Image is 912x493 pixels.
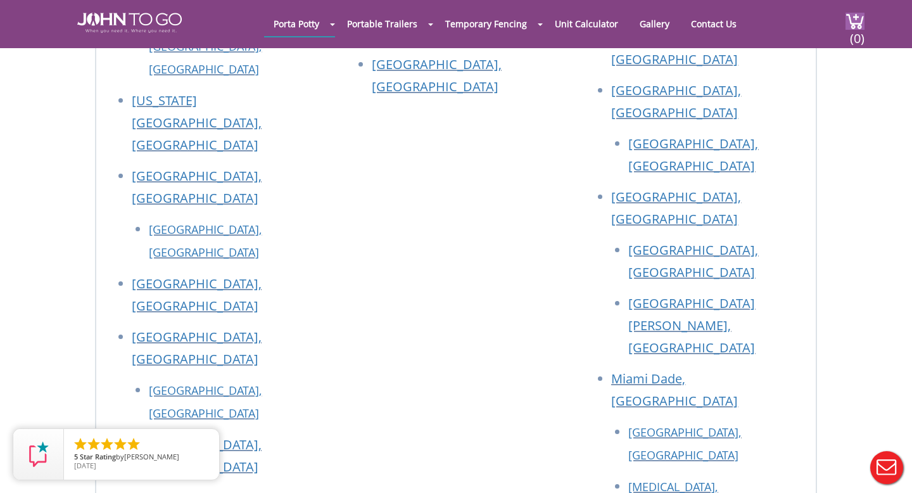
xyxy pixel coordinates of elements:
[74,461,96,470] span: [DATE]
[124,452,179,461] span: [PERSON_NAME]
[80,452,116,461] span: Star Rating
[545,11,628,36] a: Unit Calculator
[630,11,679,36] a: Gallery
[86,437,101,452] li: 
[74,452,78,461] span: 5
[126,437,141,452] li: 
[611,188,741,227] a: [GEOGRAPHIC_DATA], [GEOGRAPHIC_DATA]
[132,92,262,153] a: [US_STATE][GEOGRAPHIC_DATA], [GEOGRAPHIC_DATA]
[372,56,502,95] a: [GEOGRAPHIC_DATA], [GEOGRAPHIC_DATA]
[113,437,128,452] li: 
[628,241,758,281] a: [GEOGRAPHIC_DATA], [GEOGRAPHIC_DATA]
[149,222,262,260] a: [GEOGRAPHIC_DATA], [GEOGRAPHIC_DATA]
[132,275,262,314] a: [GEOGRAPHIC_DATA], [GEOGRAPHIC_DATA]
[74,453,209,462] span: by
[99,437,115,452] li: 
[628,295,755,356] a: [GEOGRAPHIC_DATA][PERSON_NAME], [GEOGRAPHIC_DATA]
[264,11,329,36] a: Porta Potty
[149,383,262,421] a: [GEOGRAPHIC_DATA], [GEOGRAPHIC_DATA]
[628,135,758,174] a: [GEOGRAPHIC_DATA], [GEOGRAPHIC_DATA]
[861,442,912,493] button: Live Chat
[338,11,427,36] a: Portable Trailers
[26,442,51,467] img: Review Rating
[436,11,536,36] a: Temporary Fencing
[628,425,741,463] a: [GEOGRAPHIC_DATA], [GEOGRAPHIC_DATA]
[849,20,864,47] span: (0)
[73,437,88,452] li: 
[132,328,262,368] a: [GEOGRAPHIC_DATA], [GEOGRAPHIC_DATA]
[77,13,182,33] img: JOHN to go
[845,13,864,30] img: cart a
[611,82,741,121] a: [GEOGRAPHIC_DATA], [GEOGRAPHIC_DATA]
[681,11,746,36] a: Contact Us
[611,370,738,409] a: Miami Dade, [GEOGRAPHIC_DATA]
[132,167,262,207] a: [GEOGRAPHIC_DATA], [GEOGRAPHIC_DATA]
